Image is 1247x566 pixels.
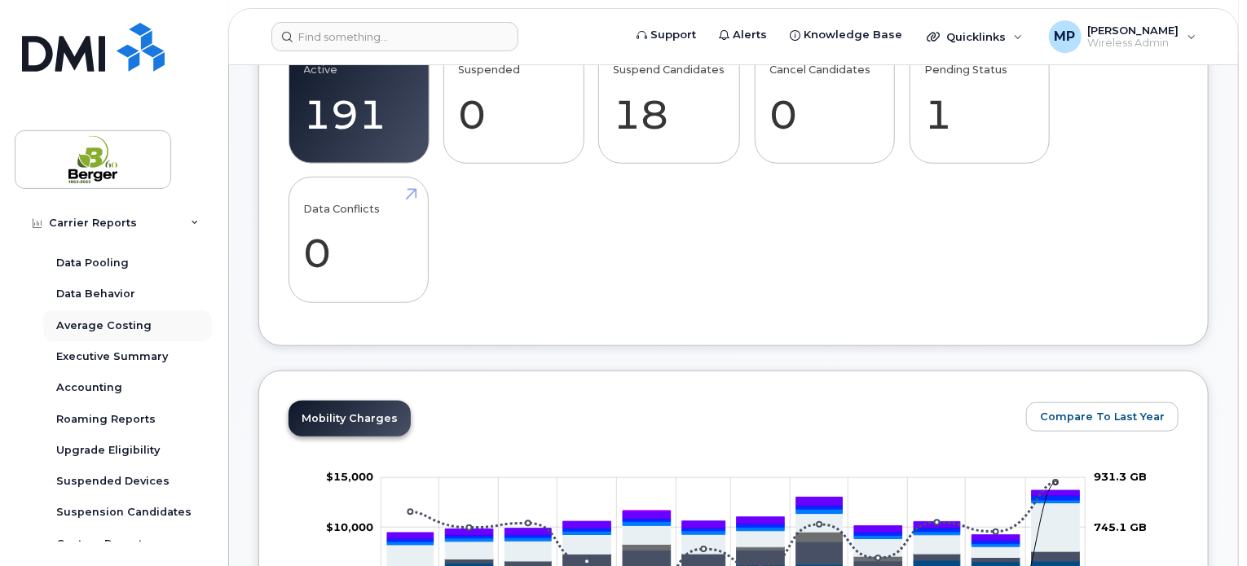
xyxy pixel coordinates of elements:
span: MP [1055,27,1076,46]
span: Quicklinks [946,30,1006,43]
span: Wireless Admin [1088,37,1179,50]
tspan: $15,000 [326,471,373,484]
g: QST [387,490,1080,540]
div: Quicklinks [915,20,1034,53]
a: Support [625,19,707,51]
g: $0 [326,520,373,533]
button: Compare To Last Year [1026,402,1179,432]
tspan: 931.3 GB [1094,471,1147,484]
tspan: 745.1 GB [1094,520,1147,533]
a: Cancel Candidates 0 [769,47,879,155]
a: Knowledge Base [778,19,914,51]
g: $0 [326,471,373,484]
span: Knowledge Base [804,27,902,43]
span: Compare To Last Year [1040,409,1165,424]
a: Data Conflicts 0 [304,186,414,294]
a: Active 191 [304,47,414,155]
a: Suspended 0 [459,47,569,155]
a: Alerts [707,19,778,51]
a: Pending Status 1 [924,47,1034,155]
span: [PERSON_NAME] [1088,24,1179,37]
div: Mira-Louise Paquin [1038,20,1208,53]
span: Support [650,27,696,43]
tspan: $10,000 [326,520,373,533]
a: Suspend Candidates 18 [614,47,725,155]
a: Mobility Charges [289,401,411,437]
span: Alerts [733,27,767,43]
input: Find something... [271,22,518,51]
